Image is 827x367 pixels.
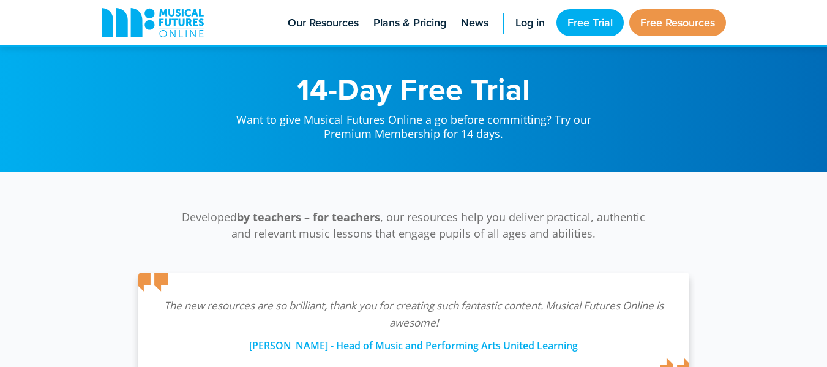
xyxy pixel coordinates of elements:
[163,297,665,331] p: The new resources are so brilliant, thank you for creating such fantastic content. Musical Future...
[224,104,604,142] p: Want to give Musical Futures Online a go before committing? Try our Premium Membership for 14 days.
[373,15,446,31] span: Plans & Pricing
[224,74,604,104] h1: 14-Day Free Trial
[237,210,380,224] strong: by teachers – for teachers
[556,9,624,36] a: Free Trial
[629,9,726,36] a: Free Resources
[515,15,545,31] span: Log in
[175,209,653,242] p: Developed , our resources help you deliver practical, authentic and relevant music lessons that e...
[163,331,665,354] div: [PERSON_NAME] - Head of Music and Performing Arts United Learning
[288,15,359,31] span: Our Resources
[461,15,488,31] span: News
